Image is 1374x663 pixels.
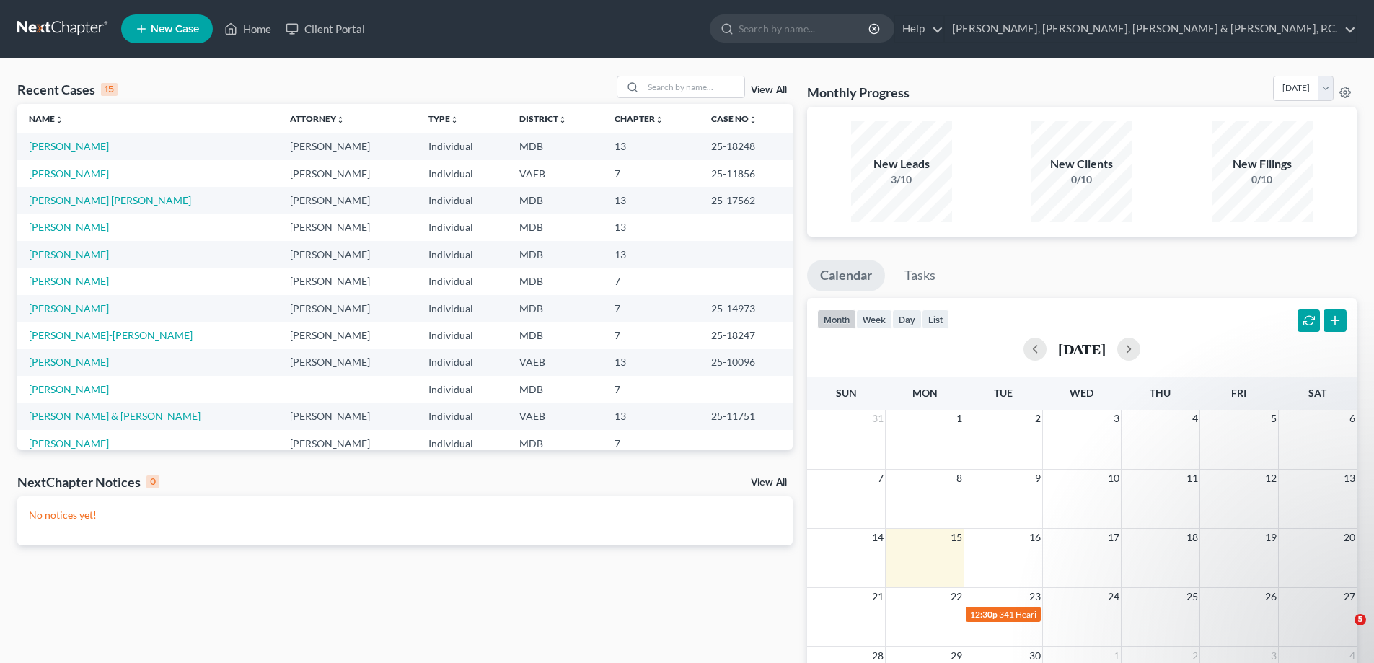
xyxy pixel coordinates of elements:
[417,295,508,322] td: Individual
[17,81,118,98] div: Recent Cases
[278,160,417,187] td: [PERSON_NAME]
[278,430,417,457] td: [PERSON_NAME]
[101,83,118,96] div: 15
[558,115,567,124] i: unfold_more
[29,248,109,260] a: [PERSON_NAME]
[1031,156,1132,172] div: New Clients
[871,410,885,427] span: 31
[1034,410,1042,427] span: 2
[603,295,700,322] td: 7
[417,403,508,430] td: Individual
[508,268,603,294] td: MDB
[603,268,700,294] td: 7
[417,133,508,159] td: Individual
[711,113,757,124] a: Case Nounfold_more
[1212,156,1313,172] div: New Filings
[603,241,700,268] td: 13
[1150,387,1171,399] span: Thu
[29,302,109,315] a: [PERSON_NAME]
[1325,614,1360,649] iframe: Intercom live chat
[1034,470,1042,487] span: 9
[603,376,700,403] td: 7
[1355,614,1366,625] span: 5
[428,113,459,124] a: Typeunfold_more
[851,156,952,172] div: New Leads
[146,475,159,488] div: 0
[450,115,459,124] i: unfold_more
[1070,387,1093,399] span: Wed
[417,241,508,268] td: Individual
[749,115,757,124] i: unfold_more
[508,241,603,268] td: MDB
[29,221,109,233] a: [PERSON_NAME]
[994,387,1013,399] span: Tue
[955,470,964,487] span: 8
[278,403,417,430] td: [PERSON_NAME]
[876,470,885,487] span: 7
[871,529,885,546] span: 14
[700,322,793,348] td: 25-18247
[807,84,910,101] h3: Monthly Progress
[1031,172,1132,187] div: 0/10
[700,133,793,159] td: 25-18248
[1191,410,1199,427] span: 4
[417,376,508,403] td: Individual
[29,167,109,180] a: [PERSON_NAME]
[1185,470,1199,487] span: 11
[278,268,417,294] td: [PERSON_NAME]
[508,295,603,322] td: MDB
[29,383,109,395] a: [PERSON_NAME]
[278,322,417,348] td: [PERSON_NAME]
[891,260,948,291] a: Tasks
[508,430,603,457] td: MDB
[912,387,938,399] span: Mon
[17,473,159,491] div: NextChapter Notices
[278,187,417,214] td: [PERSON_NAME]
[29,329,193,341] a: [PERSON_NAME]-[PERSON_NAME]
[643,76,744,97] input: Search by name...
[1028,588,1042,605] span: 23
[1308,387,1326,399] span: Sat
[1342,470,1357,487] span: 13
[851,172,952,187] div: 3/10
[29,140,109,152] a: [PERSON_NAME]
[945,16,1356,42] a: [PERSON_NAME], [PERSON_NAME], [PERSON_NAME] & [PERSON_NAME], P.C.
[519,113,567,124] a: Districtunfold_more
[29,508,781,522] p: No notices yet!
[892,309,922,329] button: day
[1348,410,1357,427] span: 6
[1112,410,1121,427] span: 3
[603,322,700,348] td: 7
[417,430,508,457] td: Individual
[970,609,998,620] span: 12:30p
[55,115,63,124] i: unfold_more
[278,133,417,159] td: [PERSON_NAME]
[508,349,603,376] td: VAEB
[700,187,793,214] td: 25-17562
[817,309,856,329] button: month
[700,160,793,187] td: 25-11856
[508,187,603,214] td: MDB
[417,349,508,376] td: Individual
[751,478,787,488] a: View All
[1028,529,1042,546] span: 16
[1106,470,1121,487] span: 10
[955,410,964,427] span: 1
[615,113,664,124] a: Chapterunfold_more
[508,160,603,187] td: VAEB
[336,115,345,124] i: unfold_more
[417,322,508,348] td: Individual
[217,16,278,42] a: Home
[417,187,508,214] td: Individual
[700,403,793,430] td: 25-11751
[29,194,191,206] a: [PERSON_NAME] [PERSON_NAME]
[999,609,1205,620] span: 341 Hearing for [PERSON_NAME] & [PERSON_NAME]
[508,376,603,403] td: MDB
[1264,470,1278,487] span: 12
[807,260,885,291] a: Calendar
[1269,410,1278,427] span: 5
[949,529,964,546] span: 15
[29,356,109,368] a: [PERSON_NAME]
[278,16,372,42] a: Client Portal
[508,133,603,159] td: MDB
